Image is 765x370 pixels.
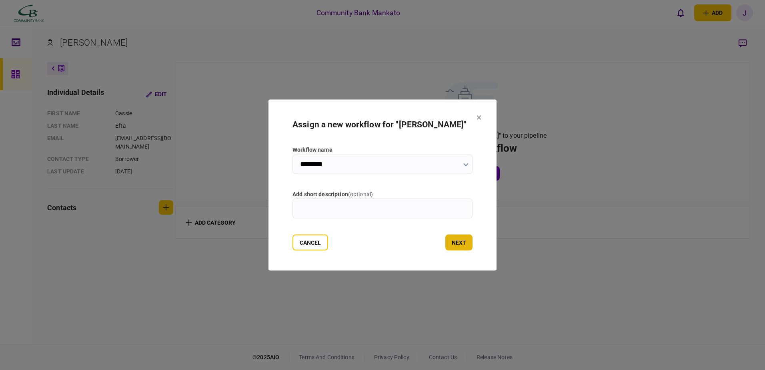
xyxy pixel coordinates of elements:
[292,235,328,251] button: Cancel
[292,154,473,174] input: Workflow name
[292,190,473,199] label: add short description
[292,120,473,130] h2: Assign a new workflow for "[PERSON_NAME]"
[348,191,373,197] span: ( optional )
[445,235,473,251] button: next
[292,199,473,219] input: add short description
[292,146,473,154] label: Workflow name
